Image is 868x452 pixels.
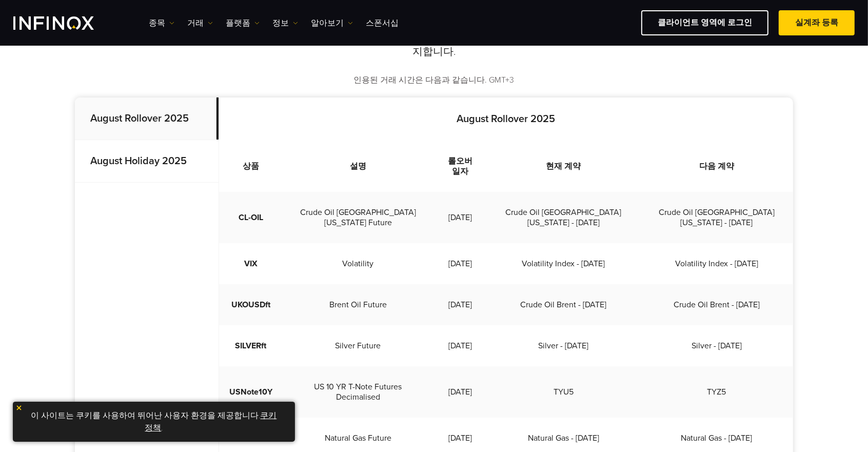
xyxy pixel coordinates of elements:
th: 롤오버 일자 [433,141,487,192]
td: USNote10Y [219,366,283,418]
a: INFINOX Logo [13,16,118,30]
td: Crude Oil [GEOGRAPHIC_DATA][US_STATE] - [DATE] [487,192,640,243]
a: 클라이언트 영역에 로그인 [641,10,768,35]
td: Volatility [283,243,433,284]
td: TYZ5 [640,366,793,418]
td: [DATE] [433,366,487,418]
td: Silver - [DATE] [640,325,793,366]
td: Crude Oil [GEOGRAPHIC_DATA][US_STATE] Future [283,192,433,243]
th: 상품 [219,141,283,192]
td: [DATE] [433,284,487,325]
p: 이 사이트는 쿠키를 사용하여 뛰어난 사용자 환경을 제공합니다. . [18,407,290,437]
strong: August Rollover 2025 [457,113,556,125]
td: UKOUSDft [219,284,283,325]
td: Silver - [DATE] [487,325,640,366]
td: VIX [219,243,283,284]
p: 인용된 거래 시간은 다음과 같습니다. GMT+3 [75,74,793,86]
td: Crude Oil Brent - [DATE] [640,284,793,325]
td: [DATE] [433,243,487,284]
td: CL-OIL [219,192,283,243]
a: 정보 [272,17,298,29]
td: [DATE] [433,325,487,366]
td: Silver Future [283,325,433,366]
strong: August Holiday 2025 [90,155,187,167]
th: 설명 [283,141,433,192]
td: Brent Oil Future [283,284,433,325]
img: yellow close icon [15,404,23,411]
a: 종목 [149,17,174,29]
td: TYU5 [487,366,640,418]
td: Volatility Index - [DATE] [640,243,793,284]
strong: August Rollover 2025 [90,112,189,125]
a: 거래 [187,17,213,29]
td: SILVERft [219,325,283,366]
td: US 10 YR T-Note Futures Decimalised [283,366,433,418]
a: 알아보기 [311,17,353,29]
a: 스폰서십 [366,17,399,29]
a: 실계좌 등록 [779,10,855,35]
td: [DATE] [433,192,487,243]
td: Crude Oil [GEOGRAPHIC_DATA][US_STATE] - [DATE] [640,192,793,243]
td: Crude Oil Brent - [DATE] [487,284,640,325]
td: Volatility Index - [DATE] [487,243,640,284]
a: 플랫폼 [226,17,260,29]
th: 다음 계약 [640,141,793,192]
th: 현재 계약 [487,141,640,192]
